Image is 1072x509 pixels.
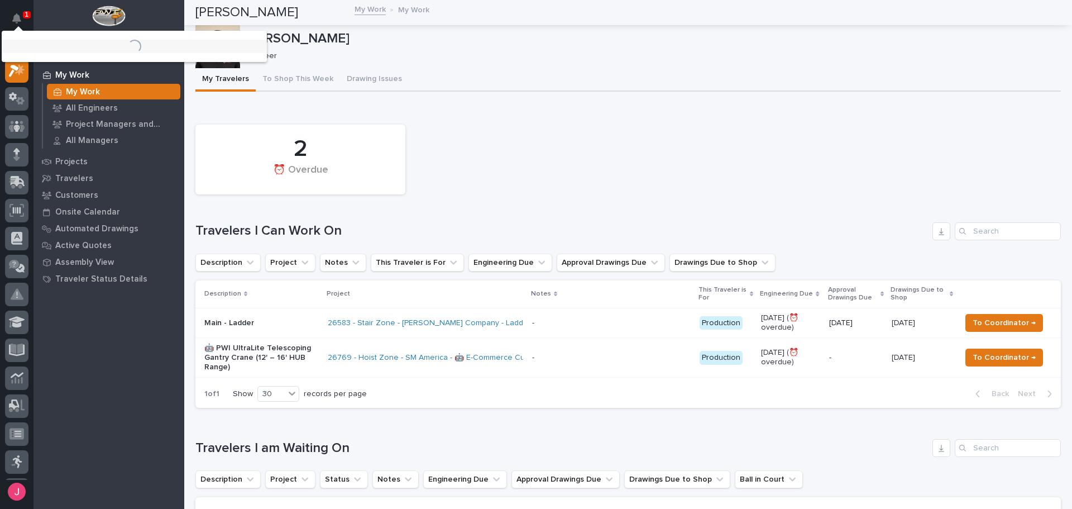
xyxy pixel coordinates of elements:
[973,316,1036,330] span: To Coordinator →
[33,170,184,187] a: Travelers
[760,288,813,300] p: Engineering Due
[398,3,429,15] p: My Work
[5,480,28,503] button: users-avatar
[700,351,743,365] div: Production
[33,220,184,237] a: Automated Drawings
[304,389,367,399] p: records per page
[828,284,878,305] p: Approval Drawings Due
[966,389,1013,399] button: Back
[423,470,507,488] button: Engineering Due
[557,254,665,272] button: Approval Drawings Due
[532,353,534,363] div: -
[245,51,1052,61] p: Engineer
[55,174,93,184] p: Travelers
[66,136,118,146] p: All Managers
[195,440,928,456] h1: Travelers I am Waiting On
[195,338,1061,378] tr: 🤖 PWI UltraLite Telescoping Gantry Crane (12' – 16' HUB Range)26769 - Hoist Zone - SM America - 🤖...
[55,258,114,268] p: Assembly View
[955,222,1061,240] input: Search
[955,439,1061,457] input: Search
[698,284,747,305] p: This Traveler is For
[320,470,368,488] button: Status
[328,353,575,363] a: 26769 - Hoist Zone - SM America - 🤖 E-Commerce Custom Crane(s)
[195,223,928,239] h1: Travelers I Can Work On
[66,87,100,97] p: My Work
[33,153,184,170] a: Projects
[55,241,112,251] p: Active Quotes
[33,237,184,254] a: Active Quotes
[204,288,241,300] p: Description
[265,470,315,488] button: Project
[965,314,1043,332] button: To Coordinator →
[892,316,917,328] p: [DATE]
[233,389,253,399] p: Show
[761,313,820,332] p: [DATE] (⏰ overdue)
[33,270,184,287] a: Traveler Status Details
[5,7,28,30] button: Notifications
[1018,389,1042,399] span: Next
[531,288,551,300] p: Notes
[372,470,419,488] button: Notes
[669,254,776,272] button: Drawings Due to Shop
[204,344,319,372] p: 🤖 PWI UltraLite Telescoping Gantry Crane (12' – 16' HUB Range)
[214,164,386,188] div: ⏰ Overdue
[973,351,1036,364] span: To Coordinator →
[214,135,386,163] div: 2
[55,274,147,284] p: Traveler Status Details
[700,316,743,330] div: Production
[92,6,125,26] img: Workspace Logo
[33,66,184,83] a: My Work
[829,318,883,328] p: [DATE]
[511,470,620,488] button: Approval Drawings Due
[195,68,256,92] button: My Travelers
[735,470,803,488] button: Ball in Court
[25,11,28,18] p: 1
[761,348,820,367] p: [DATE] (⏰ overdue)
[55,224,138,234] p: Automated Drawings
[829,353,883,363] p: -
[328,318,578,328] a: 26583 - Stair Zone - [PERSON_NAME] Company - Ladder with Platform
[468,254,552,272] button: Engineering Due
[33,203,184,220] a: Onsite Calendar
[43,132,184,148] a: All Managers
[985,389,1009,399] span: Back
[66,120,176,130] p: Project Managers and Engineers
[245,31,1056,47] p: [PERSON_NAME]
[327,288,350,300] p: Project
[43,84,184,99] a: My Work
[258,388,285,400] div: 30
[624,470,730,488] button: Drawings Due to Shop
[33,187,184,203] a: Customers
[33,254,184,270] a: Assembly View
[195,308,1061,338] tr: Main - Ladder26583 - Stair Zone - [PERSON_NAME] Company - Ladder with Platform - Production[DATE]...
[55,191,98,201] p: Customers
[55,157,88,167] p: Projects
[892,351,917,363] p: [DATE]
[1013,389,1061,399] button: Next
[195,380,228,408] p: 1 of 1
[43,116,184,132] a: Project Managers and Engineers
[256,68,340,92] button: To Shop This Week
[43,100,184,116] a: All Engineers
[340,68,409,92] button: Drawing Issues
[195,470,261,488] button: Description
[66,103,118,113] p: All Engineers
[891,284,947,305] p: Drawings Due to Shop
[355,2,386,15] a: My Work
[204,318,319,328] p: Main - Ladder
[14,13,28,31] div: Notifications1
[55,70,89,80] p: My Work
[371,254,464,272] button: This Traveler is For
[532,318,534,328] div: -
[195,254,261,272] button: Description
[265,254,315,272] button: Project
[965,349,1043,367] button: To Coordinator →
[55,207,120,217] p: Onsite Calendar
[320,254,366,272] button: Notes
